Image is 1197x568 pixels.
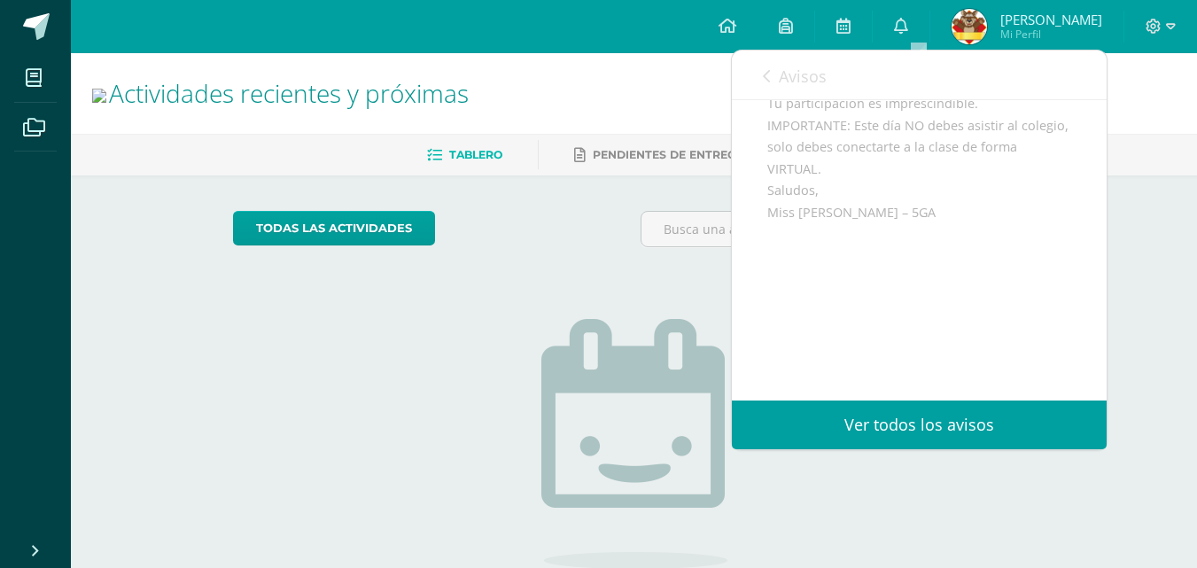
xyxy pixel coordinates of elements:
[779,66,827,87] span: Avisos
[574,141,744,169] a: Pendientes de entrega
[952,9,987,44] img: 55cd4609078b6f5449d0df1f1668bde8.png
[593,148,744,161] span: Pendientes de entrega
[641,212,1034,246] input: Busca una actividad próxima aquí...
[233,211,435,245] a: todas las Actividades
[449,148,502,161] span: Tablero
[109,76,469,110] span: Actividades recientes y próximas
[427,141,502,169] a: Tablero
[1000,11,1102,28] span: [PERSON_NAME]
[732,401,1107,449] a: Ver todos los avisos
[92,89,106,103] img: bow.png
[1000,27,1102,42] span: Mi Perfil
